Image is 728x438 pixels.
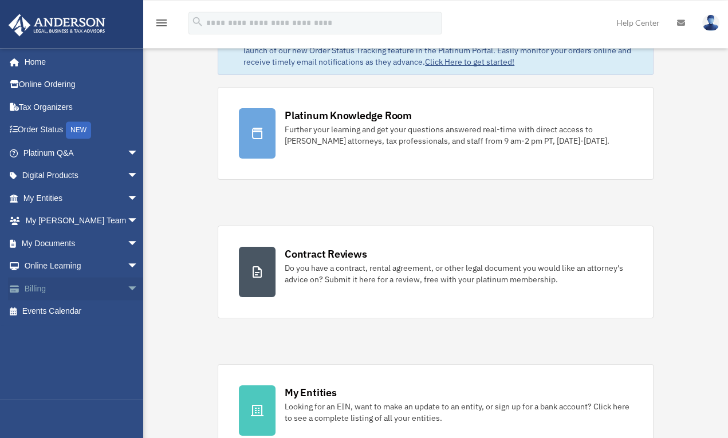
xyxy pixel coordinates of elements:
[285,401,632,424] div: Looking for an EIN, want to make an update to an entity, or sign up for a bank account? Click her...
[191,15,204,28] i: search
[66,121,91,139] div: NEW
[8,50,150,73] a: Home
[285,108,412,123] div: Platinum Knowledge Room
[285,247,367,261] div: Contract Reviews
[8,232,156,255] a: My Documentsarrow_drop_down
[8,210,156,232] a: My [PERSON_NAME] Teamarrow_drop_down
[8,255,156,278] a: Online Learningarrow_drop_down
[285,385,336,400] div: My Entities
[8,141,156,164] a: Platinum Q&Aarrow_drop_down
[8,96,156,119] a: Tax Organizers
[127,277,150,301] span: arrow_drop_down
[127,164,150,188] span: arrow_drop_down
[8,277,156,300] a: Billingarrow_drop_down
[8,300,156,323] a: Events Calendar
[127,141,150,165] span: arrow_drop_down
[127,255,150,278] span: arrow_drop_down
[425,57,514,67] a: Click Here to get started!
[127,187,150,210] span: arrow_drop_down
[127,232,150,255] span: arrow_drop_down
[127,210,150,233] span: arrow_drop_down
[5,14,109,36] img: Anderson Advisors Platinum Portal
[8,119,156,142] a: Order StatusNEW
[285,124,632,147] div: Further your learning and get your questions answered real-time with direct access to [PERSON_NAM...
[243,33,644,68] div: Based on your feedback, we're thrilled to announce the launch of our new Order Status Tracking fe...
[155,20,168,30] a: menu
[218,226,654,318] a: Contract Reviews Do you have a contract, rental agreement, or other legal document you would like...
[285,262,632,285] div: Do you have a contract, rental agreement, or other legal document you would like an attorney's ad...
[8,73,156,96] a: Online Ordering
[218,87,654,180] a: Platinum Knowledge Room Further your learning and get your questions answered real-time with dire...
[702,14,719,31] img: User Pic
[155,16,168,30] i: menu
[8,164,156,187] a: Digital Productsarrow_drop_down
[8,187,156,210] a: My Entitiesarrow_drop_down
